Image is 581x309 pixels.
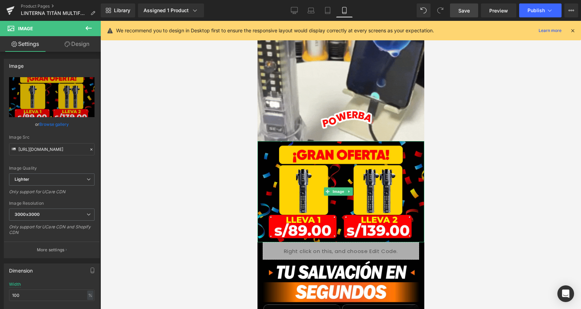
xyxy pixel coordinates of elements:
div: Only support for UCare CDN and Shopify CDN [9,224,95,240]
div: Open Intercom Messenger [557,285,574,302]
button: More [564,3,578,17]
span: Save [458,7,470,14]
div: Image [9,59,24,69]
button: Redo [433,3,447,17]
span: Publish [527,8,545,13]
span: LINTERNA TITÁN MULTIFUNCIONAL 🔦🔨 [21,10,88,16]
div: Image Resolution [9,201,95,206]
a: Browse gallery [39,118,69,130]
div: Only support for UCare CDN [9,189,95,199]
a: Design [52,36,102,52]
a: Expand / Collapse [88,166,95,175]
button: Undo [417,3,431,17]
div: Image Quality [9,166,95,171]
b: 3000x3000 [15,212,40,217]
a: Laptop [303,3,319,17]
input: Link [9,143,95,155]
div: Image Src [9,135,95,140]
p: More settings [37,247,65,253]
button: More settings [4,242,99,258]
button: Publish [519,3,562,17]
div: Dimension [9,264,33,274]
div: Width [9,282,21,287]
a: Desktop [286,3,303,17]
a: Mobile [336,3,353,17]
div: or [9,121,95,128]
span: Preview [489,7,508,14]
b: Lighter [15,177,29,182]
a: New Library [101,3,135,17]
p: We recommend you to design in Desktop first to ensure the responsive layout would display correct... [116,27,434,34]
div: Assigned 1 Product [144,7,198,14]
a: Product Pages [21,3,101,9]
span: Library [114,7,130,14]
span: Image [18,26,33,31]
div: % [87,291,93,300]
a: Tablet [319,3,336,17]
span: Image [74,166,88,175]
a: Preview [481,3,516,17]
a: Learn more [536,26,564,35]
input: auto [9,290,95,301]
